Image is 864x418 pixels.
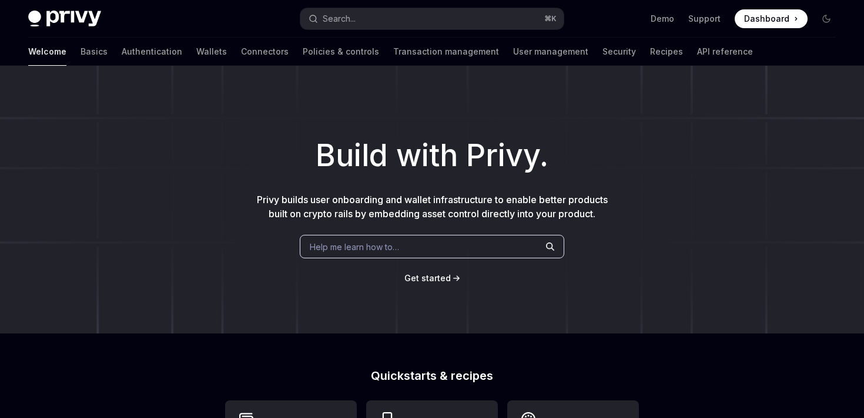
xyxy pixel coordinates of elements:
[602,38,636,66] a: Security
[688,13,721,25] a: Support
[651,13,674,25] a: Demo
[404,273,451,283] span: Get started
[513,38,588,66] a: User management
[257,194,608,220] span: Privy builds user onboarding and wallet infrastructure to enable better products built on crypto ...
[196,38,227,66] a: Wallets
[122,38,182,66] a: Authentication
[300,8,563,29] button: Open search
[241,38,289,66] a: Connectors
[19,133,845,178] h1: Build with Privy.
[697,38,753,66] a: API reference
[393,38,499,66] a: Transaction management
[817,9,836,28] button: Toggle dark mode
[404,272,451,284] a: Get started
[81,38,108,66] a: Basics
[544,14,557,23] span: ⌘ K
[650,38,683,66] a: Recipes
[303,38,379,66] a: Policies & controls
[744,13,789,25] span: Dashboard
[225,370,639,382] h2: Quickstarts & recipes
[28,11,101,27] img: dark logo
[735,9,808,28] a: Dashboard
[28,38,66,66] a: Welcome
[323,12,356,26] div: Search...
[310,241,399,253] span: Help me learn how to…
